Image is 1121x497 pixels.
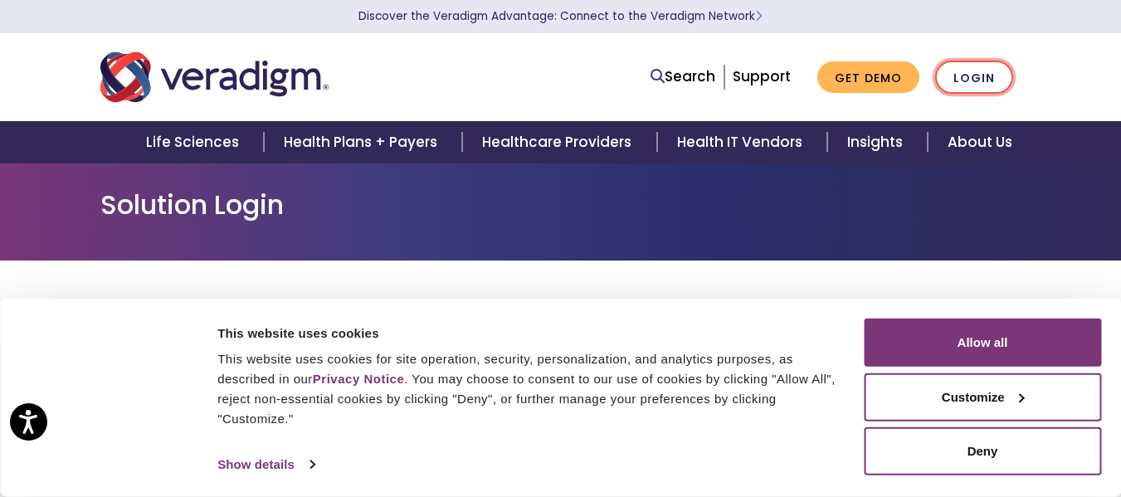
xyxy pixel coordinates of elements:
h1: Solution Login [100,189,1021,221]
div: This website uses cookies [217,323,845,343]
img: Veradigm logo [100,50,329,105]
a: Life Sciences [126,121,264,163]
a: Login [935,61,1013,95]
a: Search [651,66,715,88]
a: Discover the Veradigm Advantage: Connect to the Veradigm NetworkLearn More [358,8,763,24]
a: Insights [827,121,928,163]
button: Allow all [864,319,1101,367]
iframe: Drift Chat Widget [802,378,1101,477]
a: Healthcare Providers [462,121,656,163]
a: About Us [928,121,1032,163]
span: Learn More [755,8,763,24]
div: This website uses cookies for site operation, security, personalization, and analytics purposes, ... [217,349,845,429]
a: Health Plans + Payers [264,121,462,163]
a: Privacy Notice [313,372,404,386]
a: Get Demo [817,61,919,94]
a: Support [733,66,791,86]
button: Customize [864,373,1101,421]
a: Health IT Vendors [657,121,827,163]
a: Show details [217,452,314,477]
